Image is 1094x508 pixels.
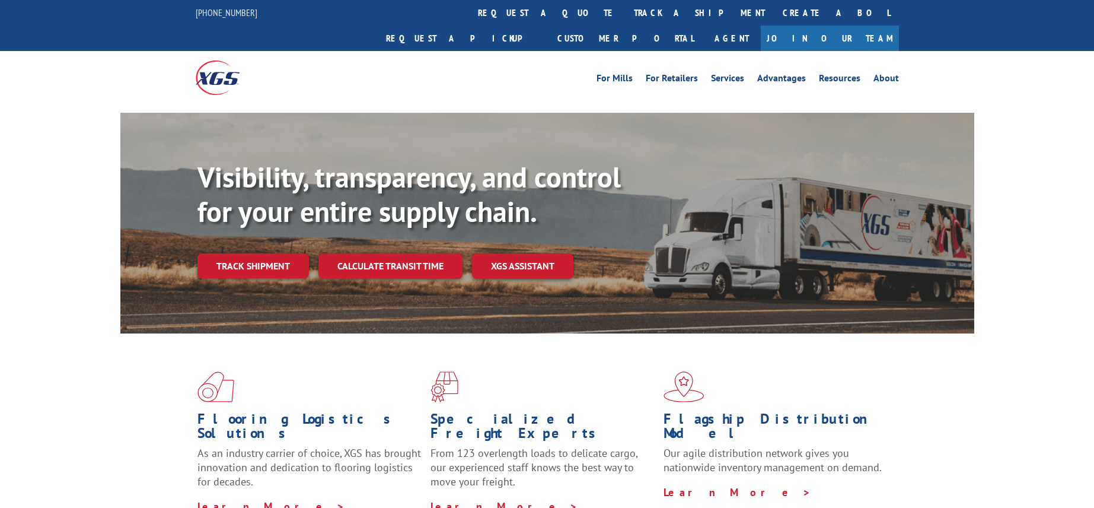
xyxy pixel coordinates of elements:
a: Request a pickup [377,26,548,51]
a: Advantages [757,74,806,87]
a: For Mills [597,74,633,87]
img: xgs-icon-total-supply-chain-intelligence-red [197,372,234,402]
h1: Flagship Distribution Model [664,412,888,446]
a: [PHONE_NUMBER] [196,7,257,18]
a: Resources [819,74,860,87]
p: From 123 overlength loads to delicate cargo, our experienced staff knows the best way to move you... [430,446,655,499]
b: Visibility, transparency, and control for your entire supply chain. [197,158,621,230]
a: Customer Portal [548,26,703,51]
a: Agent [703,26,761,51]
a: Track shipment [197,253,309,278]
h1: Flooring Logistics Solutions [197,412,422,446]
h1: Specialized Freight Experts [430,412,655,446]
img: xgs-icon-flagship-distribution-model-red [664,372,704,402]
a: Calculate transit time [318,253,463,279]
span: Our agile distribution network gives you nationwide inventory management on demand. [664,446,882,474]
img: xgs-icon-focused-on-flooring-red [430,372,458,402]
a: Services [711,74,744,87]
a: Join Our Team [761,26,899,51]
span: As an industry carrier of choice, XGS has brought innovation and dedication to flooring logistics... [197,446,421,488]
a: About [873,74,899,87]
a: XGS ASSISTANT [472,253,573,279]
a: Learn More > [664,485,811,499]
a: For Retailers [646,74,698,87]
